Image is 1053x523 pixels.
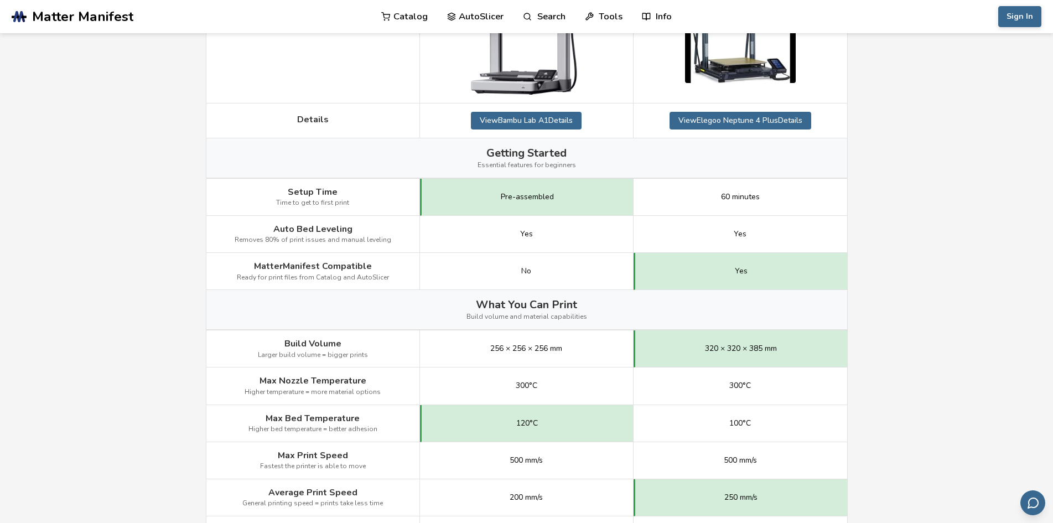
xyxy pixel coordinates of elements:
[235,236,391,244] span: Removes 80% of print issues and manual leveling
[471,112,582,130] a: ViewBambu Lab A1Details
[258,351,368,359] span: Larger build volume = bigger prints
[476,298,577,311] span: What You Can Print
[478,162,576,169] span: Essential features for beginners
[1020,490,1045,515] button: Send feedback via email
[278,450,348,460] span: Max Print Speed
[724,456,757,465] span: 500 mm/s
[288,187,338,197] span: Setup Time
[510,456,543,465] span: 500 mm/s
[237,274,389,282] span: Ready for print files from Catalog and AutoSlicer
[276,199,349,207] span: Time to get to first print
[260,376,366,386] span: Max Nozzle Temperature
[998,6,1041,27] button: Sign In
[486,147,567,159] span: Getting Started
[254,261,372,271] span: MatterManifest Compatible
[705,344,777,353] span: 320 × 320 × 385 mm
[248,426,377,433] span: Higher bed temperature = better adhesion
[735,267,748,276] span: Yes
[273,224,352,234] span: Auto Bed Leveling
[245,389,381,396] span: Higher temperature = more material options
[242,500,383,508] span: General printing speed = prints take less time
[32,9,133,24] span: Matter Manifest
[490,344,562,353] span: 256 × 256 × 256 mm
[268,488,357,498] span: Average Print Speed
[520,230,533,239] span: Yes
[260,463,366,470] span: Fastest the printer is able to move
[670,112,811,130] a: ViewElegoo Neptune 4 PlusDetails
[516,381,537,390] span: 300°C
[284,339,341,349] span: Build Volume
[501,193,554,201] span: Pre-assembled
[729,419,751,428] span: 100°C
[297,115,329,125] span: Details
[466,313,587,321] span: Build volume and material capabilities
[510,493,543,502] span: 200 mm/s
[516,419,538,428] span: 120°C
[521,267,531,276] span: No
[729,381,751,390] span: 300°C
[724,493,758,502] span: 250 mm/s
[734,230,746,239] span: Yes
[266,413,360,423] span: Max Bed Temperature
[721,193,760,201] span: 60 minutes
